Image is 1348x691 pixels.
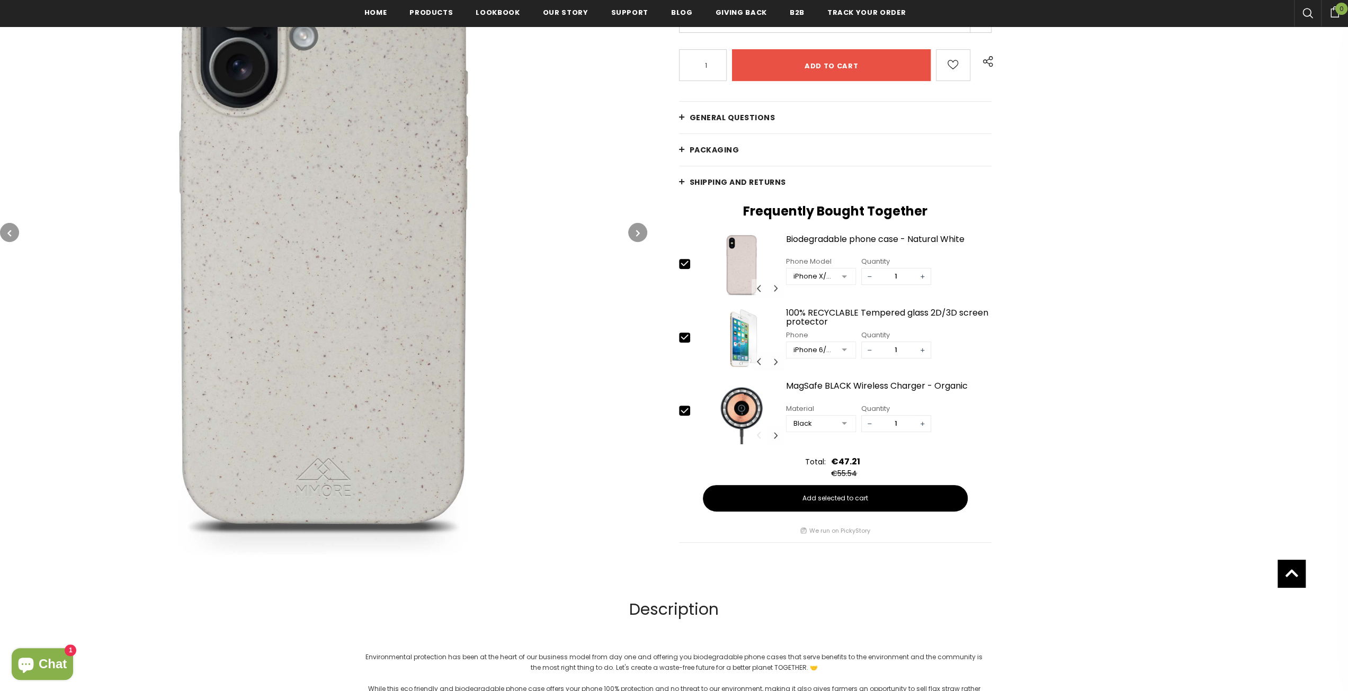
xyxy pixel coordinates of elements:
[805,456,826,467] div: Total:
[831,455,860,468] div: €47.21
[700,306,783,371] img: Screen Protector iPhone SE 2
[679,203,992,219] h2: Frequently Bought Together
[700,232,783,298] img: Biodegradable phone case - Natural White image 7
[690,145,739,155] span: PACKAGING
[671,7,693,17] span: Blog
[679,134,992,166] a: PACKAGING
[679,102,992,133] a: General Questions
[809,525,870,536] a: We run on PickyStory
[700,379,783,444] img: MagSafe BLACK Wireless Charger - Organic image 0
[690,112,775,123] span: General Questions
[831,468,863,479] div: €55.54
[861,330,931,340] div: Quantity
[629,598,719,621] span: Description
[543,7,588,17] span: Our Story
[802,493,868,503] span: Add selected to cart
[364,652,984,673] div: Environmental protection has been at the heart of our business model from day one and offering yo...
[476,7,520,17] span: Lookbook
[793,345,834,355] div: iPhone 6/6S/7/8/SE2/SE3
[861,403,931,414] div: Quantity
[786,330,856,340] div: Phone
[679,166,992,198] a: Shipping and returns
[862,342,878,358] span: −
[786,256,856,267] div: Phone Model
[8,648,76,683] inbox-online-store-chat: Shopify online store chat
[1335,3,1347,15] span: 0
[790,7,805,17] span: B2B
[915,268,931,284] span: +
[827,7,906,17] span: Track your order
[786,381,992,400] a: MagSafe BLACK Wireless Charger - Organic
[703,485,968,511] button: Add selected to cart
[786,403,856,414] div: Material
[364,7,387,17] span: Home
[732,49,931,81] input: Add to cart
[915,342,931,358] span: +
[800,527,807,534] img: picky story
[716,7,767,17] span: Giving back
[793,418,834,429] div: Black
[915,416,931,432] span: +
[786,308,992,327] a: 100% RECYCLABLE Tempered glass 2D/3D screen protector
[786,235,992,253] a: Biodegradable phone case - Natural White
[861,256,931,267] div: Quantity
[862,416,878,432] span: −
[862,268,878,284] span: −
[611,7,648,17] span: support
[690,177,786,187] span: Shipping and returns
[1321,5,1348,17] a: 0
[793,271,834,282] div: iPhone X/XS
[409,7,453,17] span: Products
